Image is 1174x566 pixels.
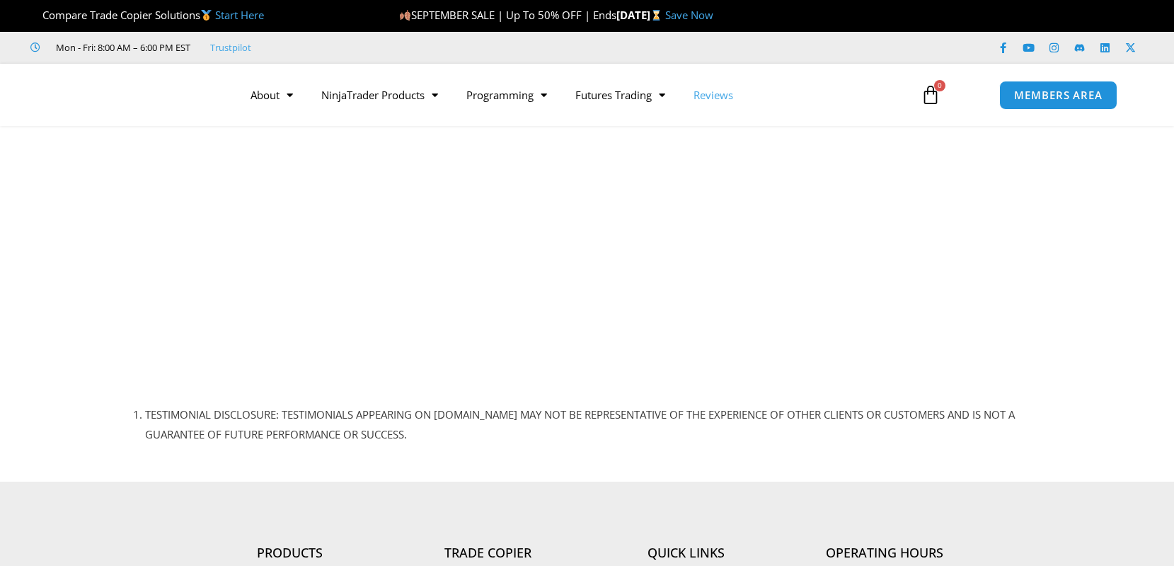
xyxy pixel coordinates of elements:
strong: [DATE] [616,8,665,22]
a: About [236,79,307,111]
a: MEMBERS AREA [999,81,1117,110]
a: Programming [452,79,561,111]
h4: Products [191,545,389,561]
span: MEMBERS AREA [1014,90,1103,101]
h4: Quick Links [587,545,785,561]
a: Save Now [665,8,713,22]
a: Start Here [215,8,264,22]
img: 🥇 [201,10,212,21]
a: Reviews [679,79,747,111]
img: 🏆 [31,10,42,21]
span: Mon - Fri: 8:00 AM – 6:00 PM EST [52,39,190,56]
a: Trustpilot [210,39,251,56]
a: Futures Trading [561,79,679,111]
h4: Operating Hours [785,545,984,561]
span: SEPTEMBER SALE | Up To 50% OFF | Ends [399,8,616,22]
a: 0 [899,74,962,115]
span: Compare Trade Copier Solutions [30,8,264,22]
span: 0 [934,80,945,91]
img: LogoAI | Affordable Indicators – NinjaTrader [57,69,209,120]
h4: Trade Copier [389,545,587,561]
li: TESTIMONIAL DISCLOSURE: TESTIMONIALS APPEARING ON [DOMAIN_NAME] MAY NOT BE REPRESENTATIVE OF THE ... [145,405,1061,445]
img: 🍂 [400,10,410,21]
nav: Menu [236,79,904,111]
a: NinjaTrader Products [307,79,452,111]
img: ⌛ [651,10,662,21]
